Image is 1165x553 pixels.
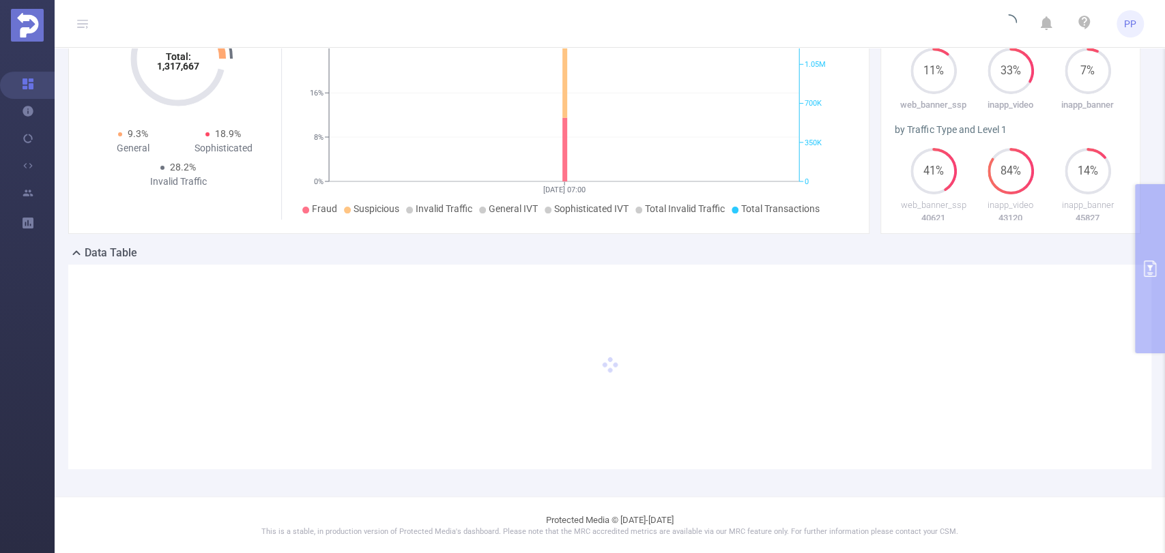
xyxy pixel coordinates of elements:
[215,128,241,139] span: 18.9%
[895,211,972,225] p: 40621
[314,133,323,142] tspan: 8%
[170,162,196,173] span: 28.2%
[489,203,538,214] span: General IVT
[88,141,178,155] div: General
[543,185,586,194] tspan: [DATE] 07:00
[354,203,399,214] span: Suspicious
[805,177,809,186] tspan: 0
[1049,98,1126,112] p: inapp_banner
[805,138,822,147] tspan: 350K
[988,65,1034,76] span: 33%
[1001,14,1017,33] i: icon: loading
[1049,211,1126,225] p: 45827
[972,98,1049,112] p: inapp_video
[805,60,826,69] tspan: 1.05M
[972,211,1049,225] p: 43120
[1065,65,1111,76] span: 7%
[741,203,820,214] span: Total Transactions
[314,177,323,186] tspan: 0%
[128,128,148,139] span: 9.3%
[805,100,822,108] tspan: 700K
[157,61,199,72] tspan: 1,317,667
[416,203,472,214] span: Invalid Traffic
[1049,198,1126,212] p: inapp_banner
[972,198,1049,212] p: inapp_video
[11,9,44,42] img: Protected Media
[895,123,1126,137] div: by Traffic Type and Level 1
[310,89,323,98] tspan: 16%
[554,203,629,214] span: Sophisticated IVT
[910,166,957,177] span: 41%
[645,203,725,214] span: Total Invalid Traffic
[895,198,972,212] p: web_banner_ssp
[1124,10,1136,38] span: PP
[312,203,337,214] span: Fraud
[910,65,957,76] span: 11%
[89,526,1131,538] p: This is a stable, in production version of Protected Media's dashboard. Please note that the MRC ...
[166,51,191,62] tspan: Total:
[988,166,1034,177] span: 84%
[85,245,137,261] h2: Data Table
[178,141,268,155] div: Sophisticated
[1065,166,1111,177] span: 14%
[895,98,972,112] p: web_banner_ssp
[133,175,223,189] div: Invalid Traffic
